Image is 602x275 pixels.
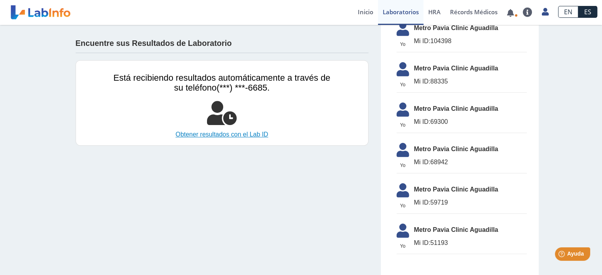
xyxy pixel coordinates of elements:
[414,118,431,125] span: Mi ID:
[414,185,527,194] span: Metro Pavia Clinic Aguadilla
[392,41,414,48] span: Yo
[392,121,414,129] span: Yo
[414,144,527,154] span: Metro Pavia Clinic Aguadilla
[414,64,527,73] span: Metro Pavia Clinic Aguadilla
[114,73,330,93] span: Está recibiendo resultados automáticamente a través de su teléfono
[414,77,527,86] span: 88335
[414,38,431,44] span: Mi ID:
[414,199,431,206] span: Mi ID:
[414,238,527,248] span: 51193
[392,81,414,88] span: Yo
[414,159,431,165] span: Mi ID:
[114,130,330,139] a: Obtener resultados con el Lab ID
[414,239,431,246] span: Mi ID:
[414,104,527,114] span: Metro Pavia Clinic Aguadilla
[414,225,527,235] span: Metro Pavia Clinic Aguadilla
[558,6,578,18] a: EN
[414,36,527,46] span: 104398
[414,78,431,85] span: Mi ID:
[414,198,527,207] span: 59719
[392,162,414,169] span: Yo
[76,39,232,48] h4: Encuentre sus Resultados de Laboratorio
[578,6,597,18] a: ES
[428,8,441,16] span: HRA
[414,23,527,33] span: Metro Pavia Clinic Aguadilla
[392,202,414,209] span: Yo
[532,244,593,266] iframe: Help widget launcher
[414,117,527,127] span: 69300
[414,157,527,167] span: 68942
[392,243,414,250] span: Yo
